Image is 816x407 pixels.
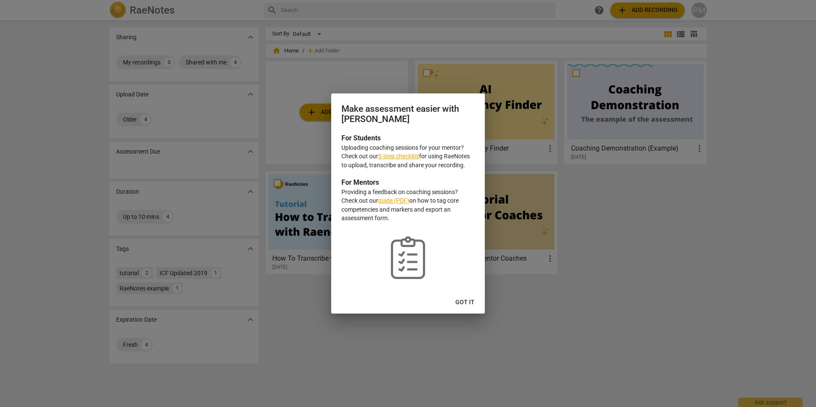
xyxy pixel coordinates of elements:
b: For Mentors [341,178,379,186]
span: Got it [455,298,475,307]
p: Uploading coaching sessions for your mentor? Check out our for using RaeNotes to upload, transcri... [341,143,475,170]
p: Providing a feedback on coaching sessions? Check out our on how to tag core competencies and mark... [341,188,475,223]
h2: Make assessment easier with [PERSON_NAME] [341,104,475,125]
a: guide (PDF) [378,197,409,204]
b: For Students [341,134,381,142]
button: Got it [449,295,481,310]
a: 5-step checklist [378,153,419,160]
